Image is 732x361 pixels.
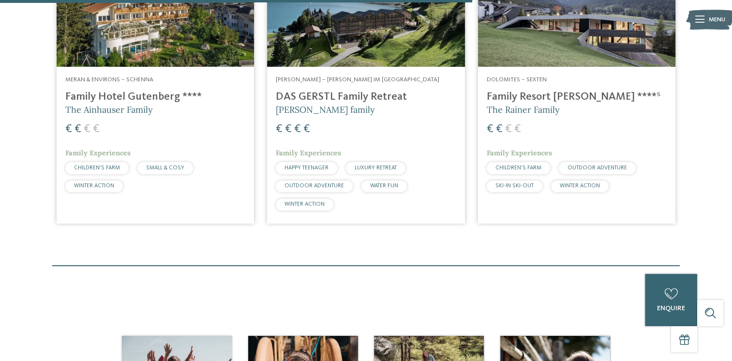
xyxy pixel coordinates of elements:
span: enquire [657,305,685,312]
span: € [276,123,283,135]
h4: Family Hotel Gutenberg **** [65,90,245,104]
span: HAPPY TEENAGER [284,165,329,171]
span: Meran & Environs – Schenna [65,76,153,83]
span: WINTER ACTION [284,201,325,207]
span: SKI-IN SKI-OUT [495,183,534,189]
span: € [65,123,72,135]
span: [PERSON_NAME] – [PERSON_NAME] im [GEOGRAPHIC_DATA] [276,76,439,83]
span: € [487,123,493,135]
span: WATER FUN [370,183,398,189]
span: € [75,123,81,135]
span: SMALL & COSY [146,165,184,171]
a: enquire [645,274,697,326]
span: Family Experiences [487,149,552,157]
h4: Family Resort [PERSON_NAME] ****ˢ [487,90,667,104]
span: € [505,123,512,135]
h4: DAS GERSTL Family Retreat [276,90,456,104]
span: OUTDOOR ADVENTURE [284,183,344,189]
span: [PERSON_NAME] family [276,104,375,115]
span: CHILDREN’S FARM [495,165,541,171]
span: CHILDREN’S FARM [74,165,120,171]
span: € [514,123,521,135]
span: € [285,123,292,135]
span: WINTER ACTION [74,183,114,189]
span: The Rainer Family [487,104,560,115]
span: The Ainhauser Family [65,104,153,115]
span: € [84,123,90,135]
span: LUXURY RETREAT [355,165,397,171]
span: € [303,123,310,135]
span: € [496,123,503,135]
span: Dolomites – Sexten [487,76,547,83]
span: WINTER ACTION [560,183,600,189]
span: OUTDOOR ADVENTURE [568,165,627,171]
span: Family Experiences [276,149,341,157]
span: € [93,123,100,135]
span: Family Experiences [65,149,131,157]
span: € [294,123,301,135]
